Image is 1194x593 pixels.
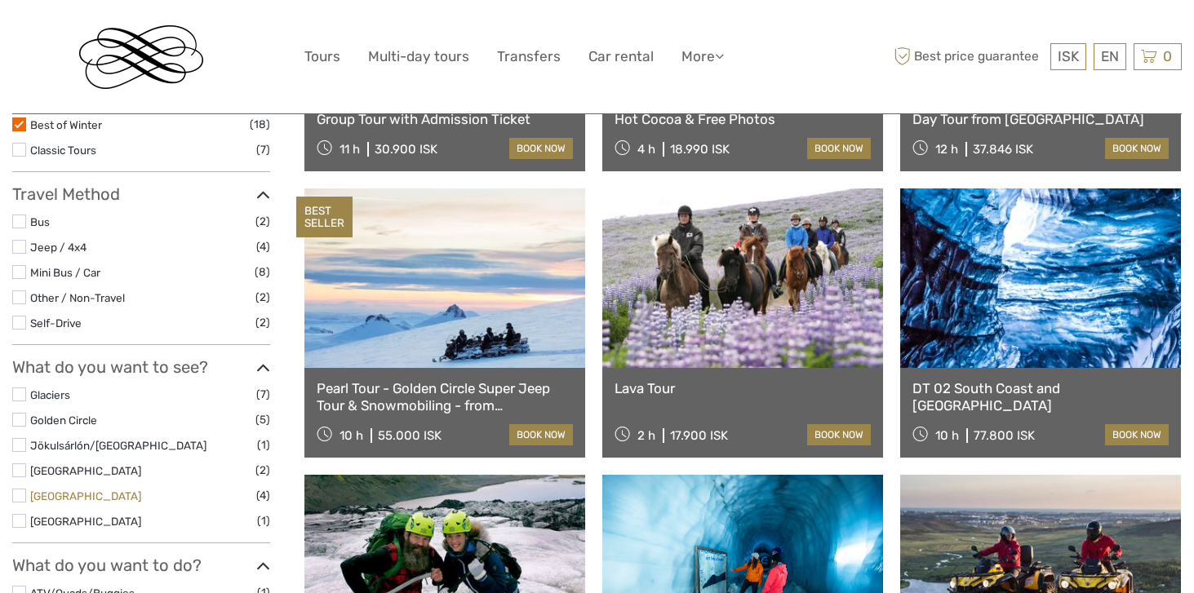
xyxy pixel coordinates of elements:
[256,486,270,505] span: (4)
[974,428,1035,443] div: 77.800 ISK
[296,197,353,237] div: BEST SELLER
[304,45,340,69] a: Tours
[1058,48,1079,64] span: ISK
[807,424,871,445] a: book now
[340,142,360,157] span: 11 h
[256,140,270,159] span: (7)
[670,428,728,443] div: 17.900 ISK
[1161,48,1174,64] span: 0
[340,428,363,443] span: 10 h
[255,461,270,480] span: (2)
[30,489,141,502] a: [GEOGRAPHIC_DATA]
[12,357,270,377] h3: What do you want to see?
[30,439,206,452] a: Jökulsárlón/[GEOGRAPHIC_DATA]
[1105,138,1169,159] a: book now
[807,138,871,159] a: book now
[30,464,141,477] a: [GEOGRAPHIC_DATA]
[30,144,96,157] a: Classic Tours
[30,241,87,254] a: Jeep / 4x4
[670,142,730,157] div: 18.990 ISK
[1105,424,1169,445] a: book now
[317,380,573,414] a: Pearl Tour - Golden Circle Super Jeep Tour & Snowmobiling - from [GEOGRAPHIC_DATA]
[30,291,125,304] a: Other / Non-Travel
[973,142,1033,157] div: 37.846 ISK
[30,388,70,401] a: Glaciers
[30,414,97,427] a: Golden Circle
[255,313,270,332] span: (2)
[378,428,442,443] div: 55.000 ISK
[637,428,655,443] span: 2 h
[588,45,654,69] a: Car rental
[250,115,270,134] span: (18)
[256,237,270,256] span: (4)
[935,428,959,443] span: 10 h
[497,45,561,69] a: Transfers
[23,29,184,42] p: We're away right now. Please check back later!
[79,25,203,89] img: Reykjavik Residence
[30,215,50,228] a: Bus
[935,142,958,157] span: 12 h
[12,184,270,204] h3: Travel Method
[30,266,100,279] a: Mini Bus / Car
[12,555,270,575] h3: What do you want to do?
[615,380,871,396] a: Lava Tour
[255,212,270,231] span: (2)
[255,410,270,429] span: (5)
[368,45,469,69] a: Multi-day tours
[257,436,270,454] span: (1)
[637,142,655,157] span: 4 h
[890,43,1046,70] span: Best price guarantee
[30,515,141,528] a: [GEOGRAPHIC_DATA]
[255,288,270,307] span: (2)
[375,142,437,157] div: 30.900 ISK
[188,25,207,45] button: Open LiveChat chat widget
[30,316,82,330] a: Self-Drive
[257,511,270,530] span: (1)
[30,118,102,131] a: Best of Winter
[509,138,573,159] a: book now
[509,424,573,445] a: book now
[255,263,270,281] span: (8)
[912,380,1169,414] a: DT 02 South Coast and [GEOGRAPHIC_DATA]
[1094,43,1126,70] div: EN
[256,385,270,404] span: (7)
[681,45,724,69] a: More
